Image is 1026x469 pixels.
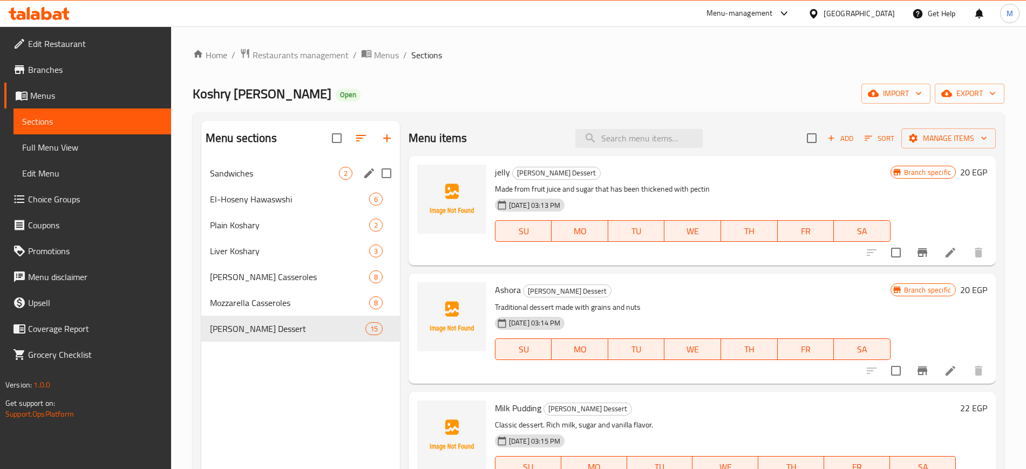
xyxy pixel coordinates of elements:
span: 2 [370,220,382,230]
img: Ashora [417,282,486,351]
div: [PERSON_NAME] Dessert15 [201,316,400,342]
span: M [1007,8,1013,19]
nav: Menu sections [201,156,400,346]
span: Add item [823,130,858,147]
a: Coverage Report [4,316,171,342]
a: Home [193,49,227,62]
span: Menus [30,89,162,102]
span: 8 [370,272,382,282]
span: [DATE] 03:15 PM [505,436,565,446]
span: Get support on: [5,396,55,410]
p: Made from fruit juice and sugar that has been thickened with pectin [495,182,891,196]
button: FR [778,220,834,242]
button: delete [966,358,991,384]
span: 1.0.0 [33,378,50,392]
a: Restaurants management [240,48,349,62]
span: 6 [370,194,382,205]
h2: Menu items [409,130,467,146]
button: SU [495,220,552,242]
span: Sections [22,115,162,128]
div: Mozzarella Casseroles8 [201,290,400,316]
div: items [369,270,383,283]
a: Coupons [4,212,171,238]
button: delete [966,240,991,266]
li: / [353,49,357,62]
a: Choice Groups [4,186,171,212]
div: [GEOGRAPHIC_DATA] [824,8,895,19]
span: 15 [366,324,382,334]
div: Sandwiches2edit [201,160,400,186]
span: Plain Koshary [210,219,369,232]
span: 3 [370,246,382,256]
span: Upsell [28,296,162,309]
span: Coupons [28,219,162,232]
button: SA [834,338,891,360]
span: Branch specific [900,285,955,295]
span: Sort [865,132,894,145]
li: / [232,49,235,62]
span: FR [782,223,830,239]
button: Branch-specific-item [909,358,935,384]
span: Select section [800,127,823,149]
span: MO [556,342,604,357]
button: Branch-specific-item [909,240,935,266]
span: WE [669,223,717,239]
span: SU [500,342,547,357]
span: Menus [374,49,399,62]
li: / [403,49,407,62]
div: Mozzarella Casseroles [210,296,369,309]
span: Open [336,90,361,99]
h6: 22 EGP [960,400,987,416]
span: [PERSON_NAME] Casseroles [210,270,369,283]
span: Select to update [885,241,907,264]
p: Classic dessert. Rich milk, sugar and vanilla flavor. [495,418,956,432]
a: Branches [4,57,171,83]
span: TH [725,223,773,239]
span: Grocery Checklist [28,348,162,361]
button: MO [552,220,608,242]
a: Upsell [4,290,171,316]
span: [PERSON_NAME] Dessert [544,403,631,415]
div: Elhoseny Casseroles [210,270,369,283]
span: Edit Restaurant [28,37,162,50]
span: WE [669,342,717,357]
button: TU [608,338,665,360]
span: FR [782,342,830,357]
a: Sections [13,108,171,134]
div: items [369,296,383,309]
div: items [369,193,383,206]
span: TH [725,342,773,357]
a: Menus [361,48,399,62]
nav: breadcrumb [193,48,1004,62]
span: Version: [5,378,32,392]
span: Restaurants management [253,49,349,62]
button: export [935,84,1004,104]
h2: Menu sections [206,130,277,146]
span: [DATE] 03:13 PM [505,200,565,210]
span: Koshry [PERSON_NAME] [193,81,331,106]
a: Edit menu item [944,364,957,377]
span: 8 [370,298,382,308]
h6: 20 EGP [960,165,987,180]
button: SU [495,338,552,360]
div: Open [336,89,361,101]
span: [PERSON_NAME] Dessert [210,322,365,335]
span: Full Menu View [22,141,162,154]
span: [DATE] 03:14 PM [505,318,565,328]
span: Select to update [885,359,907,382]
div: Elhoseny Dessert [543,403,632,416]
p: Traditional dessert made with grains and nuts [495,301,891,314]
button: WE [664,338,721,360]
button: MO [552,338,608,360]
span: SU [500,223,547,239]
div: [PERSON_NAME] Casseroles8 [201,264,400,290]
span: TU [613,223,661,239]
div: Menu-management [706,7,773,20]
a: Edit menu item [944,246,957,259]
span: MO [556,223,604,239]
div: Elhoseny Dessert [523,284,611,297]
div: items [365,322,383,335]
input: search [575,129,703,148]
div: El-Hoseny Hawaswshi6 [201,186,400,212]
span: Liver Koshary [210,244,369,257]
